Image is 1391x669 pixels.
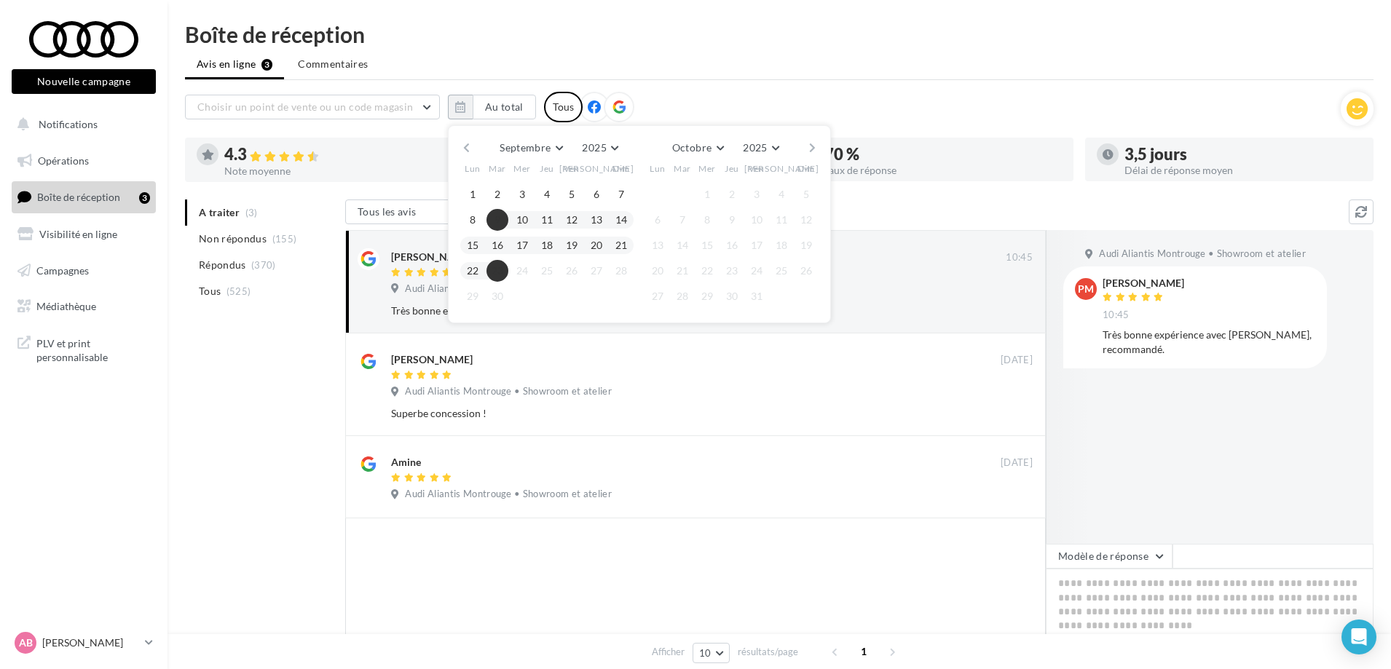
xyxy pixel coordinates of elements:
[486,285,508,307] button: 30
[725,162,739,175] span: Jeu
[852,640,875,663] span: 1
[743,141,767,154] span: 2025
[672,141,712,154] span: Octobre
[1001,456,1033,470] span: [DATE]
[358,205,417,218] span: Tous les avis
[696,260,718,282] button: 22
[391,406,938,421] div: Superbe concession !
[448,95,536,119] button: Au total
[671,209,693,231] button: 7
[824,165,1062,175] div: Taux de réponse
[693,643,730,663] button: 10
[1078,282,1094,296] span: PM
[696,209,718,231] button: 8
[647,285,669,307] button: 27
[500,141,551,154] span: Septembre
[696,285,718,307] button: 29
[9,219,159,250] a: Visibilité en ligne
[540,162,554,175] span: Jeu
[12,629,156,657] a: AB [PERSON_NAME]
[391,455,421,470] div: Amine
[721,285,743,307] button: 30
[746,285,768,307] button: 31
[1001,354,1033,367] span: [DATE]
[9,328,159,371] a: PLV et print personnalisable
[561,260,583,282] button: 26
[671,260,693,282] button: 21
[746,260,768,282] button: 24
[674,162,691,175] span: Mar
[671,234,693,256] button: 14
[9,146,159,176] a: Opérations
[721,260,743,282] button: 23
[610,234,632,256] button: 21
[561,209,583,231] button: 12
[465,162,481,175] span: Lun
[197,100,413,113] span: Choisir un point de vente ou un code magasin
[795,209,817,231] button: 12
[582,141,606,154] span: 2025
[561,183,583,205] button: 5
[1006,251,1033,264] span: 10:45
[536,260,558,282] button: 25
[199,284,221,298] span: Tous
[586,260,607,282] button: 27
[795,260,817,282] button: 26
[199,258,246,272] span: Répondus
[824,146,1062,162] div: 70 %
[185,95,440,119] button: Choisir un point de vente ou un code magasin
[696,234,718,256] button: 15
[462,285,484,307] button: 29
[559,162,634,175] span: [PERSON_NAME]
[391,304,938,318] div: Très bonne expérience avec [PERSON_NAME], recommandé.
[345,199,491,224] button: Tous les avis
[486,260,508,282] button: 23
[1103,309,1130,322] span: 10:45
[671,285,693,307] button: 28
[1046,544,1173,569] button: Modèle de réponse
[738,645,798,659] span: résultats/page
[666,138,729,158] button: Octobre
[511,209,533,231] button: 10
[737,138,784,158] button: 2025
[536,209,558,231] button: 11
[405,385,612,398] span: Audi Aliantis Montrouge • Showroom et atelier
[513,162,531,175] span: Mer
[1099,248,1306,261] span: Audi Aliantis Montrouge • Showroom et atelier
[39,118,98,130] span: Notifications
[462,209,484,231] button: 8
[38,154,89,167] span: Opérations
[405,488,612,501] span: Audi Aliantis Montrouge • Showroom et atelier
[486,183,508,205] button: 2
[652,645,685,659] span: Afficher
[1124,165,1362,175] div: Délai de réponse moyen
[36,333,150,365] span: PLV et print personnalisable
[391,250,473,264] div: [PERSON_NAME]
[185,23,1374,45] div: Boîte de réception
[42,636,139,650] p: [PERSON_NAME]
[795,234,817,256] button: 19
[647,234,669,256] button: 13
[746,234,768,256] button: 17
[511,234,533,256] button: 17
[699,647,712,659] span: 10
[489,162,506,175] span: Mar
[610,209,632,231] button: 14
[696,183,718,205] button: 1
[199,231,267,246] span: Non répondus
[536,234,558,256] button: 18
[721,234,743,256] button: 16
[771,260,792,282] button: 25
[536,183,558,205] button: 4
[9,109,153,140] button: Notifications
[37,191,120,203] span: Boîte de réception
[462,183,484,205] button: 1
[9,181,159,213] a: Boîte de réception3
[1124,146,1362,162] div: 3,5 jours
[610,260,632,282] button: 28
[511,183,533,205] button: 3
[36,264,89,276] span: Campagnes
[797,162,815,175] span: Dim
[647,209,669,231] button: 6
